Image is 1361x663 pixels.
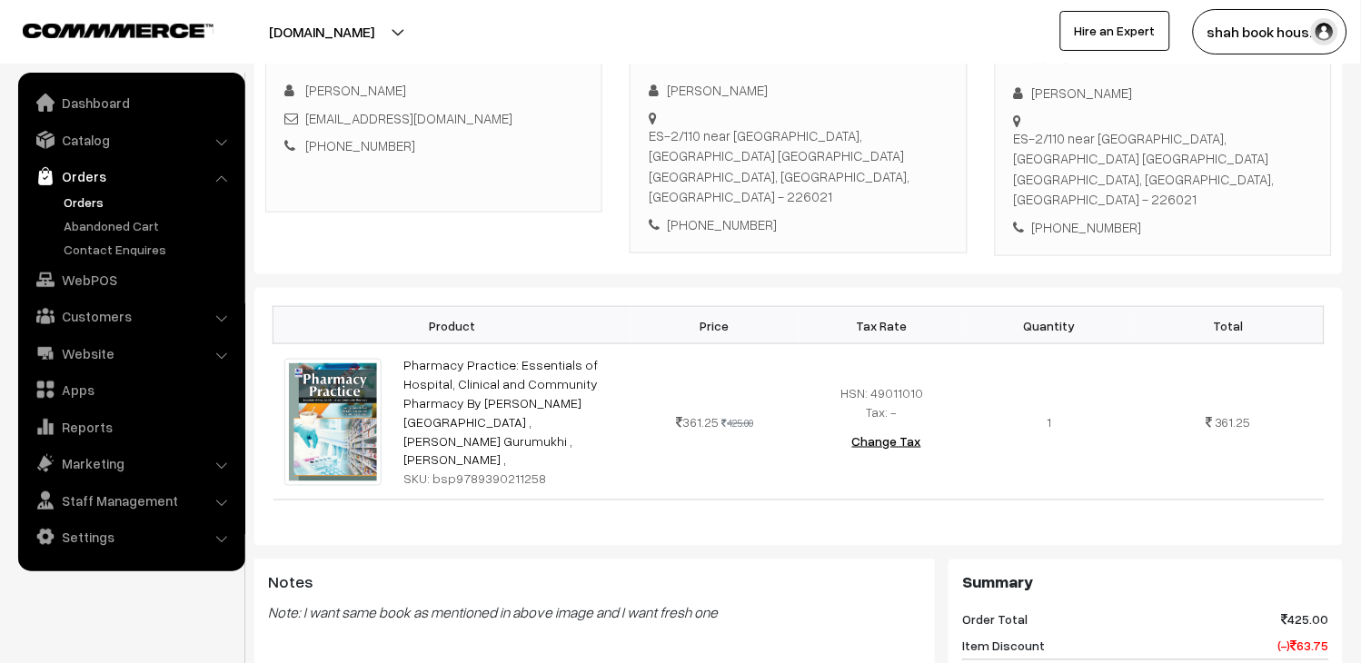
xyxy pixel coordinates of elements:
a: WebPOS [23,263,239,296]
div: [PHONE_NUMBER] [1014,217,1313,238]
img: img5fed90940c0e2.jpg [284,359,382,487]
a: Pharmacy Practice: Essentials of Hospital, Clinical and Community Pharmacy By [PERSON_NAME][GEOGR... [403,357,598,468]
div: SKU: bsp9789390211258 [403,470,621,489]
span: 361.25 [676,414,719,430]
a: Hire an Expert [1060,11,1170,51]
span: (-) 63.75 [1278,637,1329,656]
span: Order Total [962,610,1028,629]
a: Reports [23,411,239,443]
span: 1 [1048,414,1052,430]
th: Total [1133,307,1324,344]
a: [PHONE_NUMBER] [305,137,415,153]
th: Price [631,307,799,344]
a: [EMAIL_ADDRESS][DOMAIN_NAME] [305,110,512,126]
a: Settings [23,520,239,553]
a: Contact Enquires [59,240,239,259]
div: ES-2/110 near [GEOGRAPHIC_DATA], [GEOGRAPHIC_DATA] [GEOGRAPHIC_DATA] [GEOGRAPHIC_DATA], [GEOGRAPH... [649,125,948,207]
div: ES-2/110 near [GEOGRAPHIC_DATA], [GEOGRAPHIC_DATA] [GEOGRAPHIC_DATA] [GEOGRAPHIC_DATA], [GEOGRAPH... [1014,128,1313,210]
blockquote: Note: I want same book as mentioned in above image and I want fresh one [268,602,921,624]
span: 361.25 [1215,414,1251,430]
strike: 425.00 [721,417,753,429]
span: Item Discount [962,637,1045,656]
a: Staff Management [23,484,239,517]
button: [DOMAIN_NAME] [205,9,438,54]
div: [PHONE_NUMBER] [649,214,948,235]
img: COMMMERCE [23,24,214,37]
button: shah book hous… [1193,9,1347,54]
div: [PERSON_NAME] [1014,83,1313,104]
a: Customers [23,300,239,332]
a: COMMMERCE [23,18,182,40]
th: Product [273,307,631,344]
a: Abandoned Cart [59,216,239,235]
div: [PERSON_NAME] [649,80,948,101]
span: HSN: 49011010 Tax: - [841,385,924,420]
img: user [1311,18,1338,45]
h3: Summary [962,573,1329,593]
a: Orders [23,160,239,193]
span: [PERSON_NAME] [305,82,406,98]
h3: Notes [268,573,921,593]
a: Orders [59,193,239,212]
a: Marketing [23,447,239,480]
th: Quantity [966,307,1133,344]
button: Change Tax [838,421,936,461]
a: Apps [23,373,239,406]
a: Catalog [23,124,239,156]
a: Website [23,337,239,370]
span: 425.00 [1282,610,1329,629]
th: Tax Rate [799,307,966,344]
a: Dashboard [23,86,239,119]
